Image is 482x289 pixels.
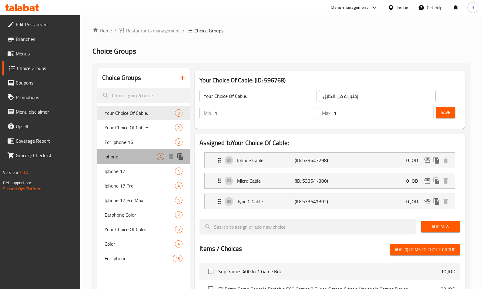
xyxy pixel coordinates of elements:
a: Coupons [2,75,81,90]
span: Version: [3,168,18,176]
span: Save [441,109,450,116]
div: For Iphone 163 [97,135,190,149]
div: Expand [205,194,455,209]
span: 2 [175,125,182,131]
p: 0 JOD [406,177,423,184]
li: Expand [199,171,460,191]
div: Iphone 17 Pro Max4 [97,193,190,208]
li: Expand [199,150,460,171]
span: Coverage Report [16,137,76,144]
p: 0 JOD [406,198,423,205]
span: Grocery Checklist [16,152,76,159]
span: Iphone 17 Pro Max [105,197,175,204]
span: Your Choice Of Cable: [105,109,175,117]
p: Iphone Cable [237,157,295,164]
span: 5 [175,227,182,232]
div: Your Choice Of Cable:3 [97,106,190,120]
span: Choice Groups [92,44,136,58]
a: Menu disclaimer [2,105,81,119]
span: Your Choice Of Color: [105,226,175,233]
h2: Assigned to Your Choice Of Cable: [199,138,460,148]
button: duplicate [176,152,185,161]
p: 10 JOD [441,268,455,275]
span: Restaurants management [126,27,180,34]
p: (ID: 533647302) [295,198,333,205]
p: Max: [322,109,331,117]
div: Choices [157,153,164,160]
h2: Choice Groups [102,73,141,82]
span: 1.0.0 [19,168,28,176]
div: Choices [175,109,182,117]
div: Jordan [397,4,408,11]
a: Menus [2,46,81,61]
span: For Iphone 16 [105,138,175,146]
a: Home [92,27,112,34]
button: duplicate [432,197,441,206]
div: Choices [173,255,182,262]
button: Add (0) items to choice group [390,244,460,255]
li: Expand [199,191,460,212]
button: delete [441,156,450,165]
button: edit [423,156,432,165]
span: Menu disclaimer [16,108,76,115]
span: 4 [157,154,164,160]
a: Promotions [2,90,81,105]
a: Choice Groups [2,61,81,75]
a: Restaurants management [119,27,180,34]
div: Earphone Color2 [97,208,190,222]
button: Add New [421,221,460,232]
span: Coupons [16,79,76,86]
span: Add New [426,223,455,231]
div: Your Choice Of Cable:2 [97,120,190,135]
div: Iphone 17 Pro4 [97,178,190,193]
span: 4 [175,241,182,247]
span: Iphone 17 Pro [105,182,175,189]
div: For Iphone18 [97,251,190,266]
span: Get support on: [3,179,31,187]
span: iphone [105,153,157,160]
button: edit [423,197,432,206]
h2: Items / Choices [199,244,242,253]
span: 2 [175,212,182,218]
button: Save [436,107,455,118]
span: d [472,4,474,11]
span: 3 [175,139,182,145]
div: Color4 [97,237,190,251]
div: Choices [175,138,182,146]
span: Iphone 17 [105,168,175,175]
button: delete [441,197,450,206]
span: Select choice [204,265,217,278]
input: search [97,88,190,103]
p: 0 JOD [406,157,423,164]
nav: breadcrumb [92,27,470,34]
div: Iphone 174 [97,164,190,178]
div: Expand [205,153,455,168]
a: Grocery Checklist [2,148,81,163]
a: Branches [2,32,81,46]
button: duplicate [432,176,441,185]
li: / [182,27,185,34]
div: Your Choice Of Color:5 [97,222,190,237]
div: Choices [175,240,182,247]
span: Menus [16,50,76,57]
span: Earphone Color [105,211,175,218]
span: 18 [173,256,182,261]
span: Upsell [16,123,76,130]
span: Branches [16,35,76,43]
p: Type C Cable [237,198,295,205]
span: 4 [175,168,182,174]
button: delete [441,176,450,185]
div: Expand [205,173,455,188]
span: 3 [175,110,182,116]
span: 4 [175,183,182,189]
a: Coverage Report [2,134,81,148]
button: duplicate [432,156,441,165]
span: Choice Groups [17,65,76,72]
div: iphone4deleteduplicate [97,149,190,164]
span: Choice Groups [194,27,223,34]
a: Upsell [2,119,81,134]
div: Choices [175,124,182,131]
div: Choices [175,211,182,218]
li: / [114,27,116,34]
span: Promotions [16,94,76,101]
